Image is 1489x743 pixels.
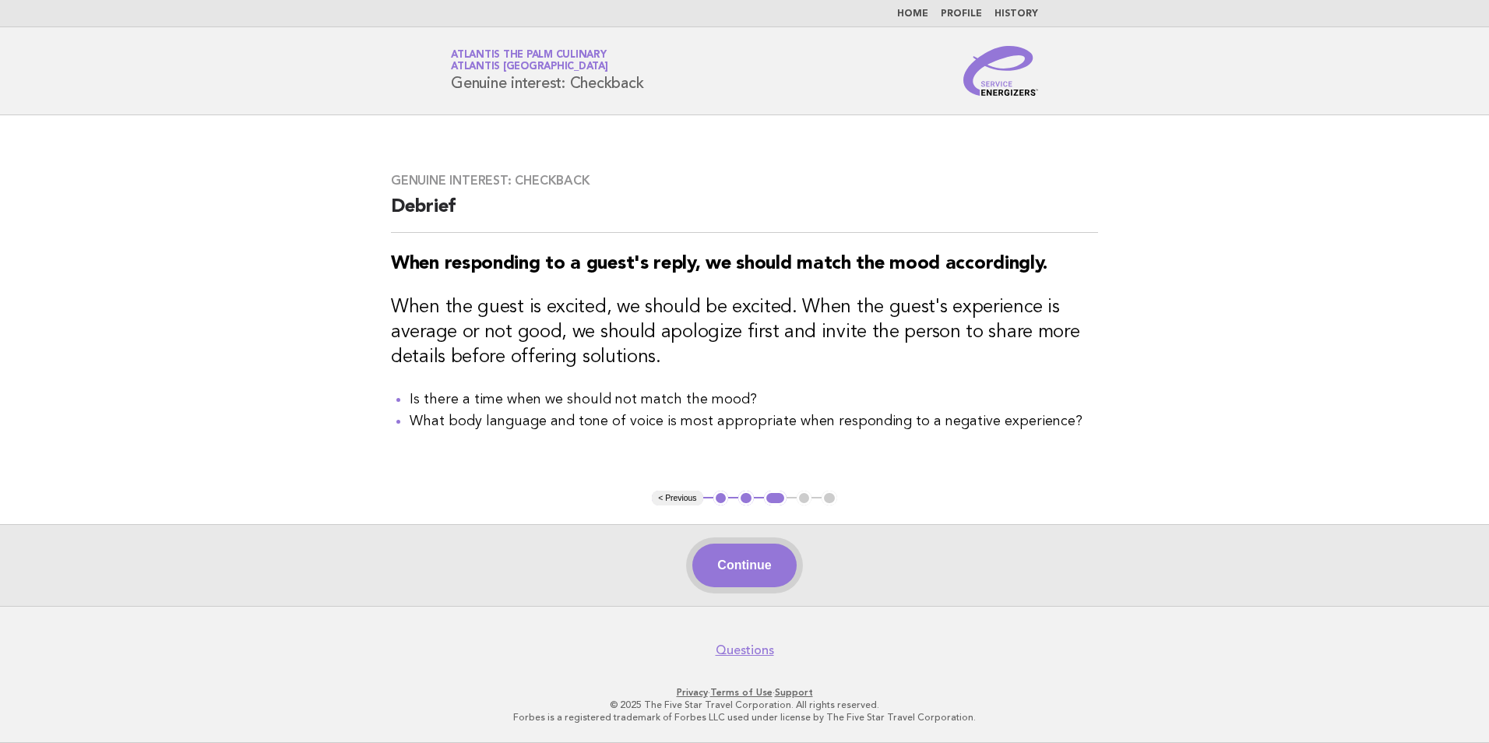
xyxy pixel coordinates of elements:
li: What body language and tone of voice is most appropriate when responding to a negative experience? [410,410,1098,432]
h3: Genuine interest: Checkback [391,173,1098,188]
li: Is there a time when we should not match the mood? [410,389,1098,410]
a: Terms of Use [710,687,773,698]
p: © 2025 The Five Star Travel Corporation. All rights reserved. [268,699,1221,711]
button: Continue [692,544,796,587]
p: Forbes is a registered trademark of Forbes LLC used under license by The Five Star Travel Corpora... [268,711,1221,724]
a: Profile [941,9,982,19]
button: 1 [713,491,729,506]
a: Atlantis The Palm CulinaryAtlantis [GEOGRAPHIC_DATA] [451,50,608,72]
h2: Debrief [391,195,1098,233]
a: History [994,9,1038,19]
button: 3 [764,491,787,506]
button: < Previous [652,491,702,506]
h1: Genuine interest: Checkback [451,51,643,91]
a: Support [775,687,813,698]
button: 2 [738,491,754,506]
a: Questions [716,643,774,658]
a: Home [897,9,928,19]
a: Privacy [677,687,708,698]
span: Atlantis [GEOGRAPHIC_DATA] [451,62,608,72]
img: Service Energizers [963,46,1038,96]
strong: When responding to a guest's reply, we should match the mood accordingly. [391,255,1047,273]
p: · · [268,686,1221,699]
h3: When the guest is excited, we should be excited. When the guest's experience is average or not go... [391,295,1098,370]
